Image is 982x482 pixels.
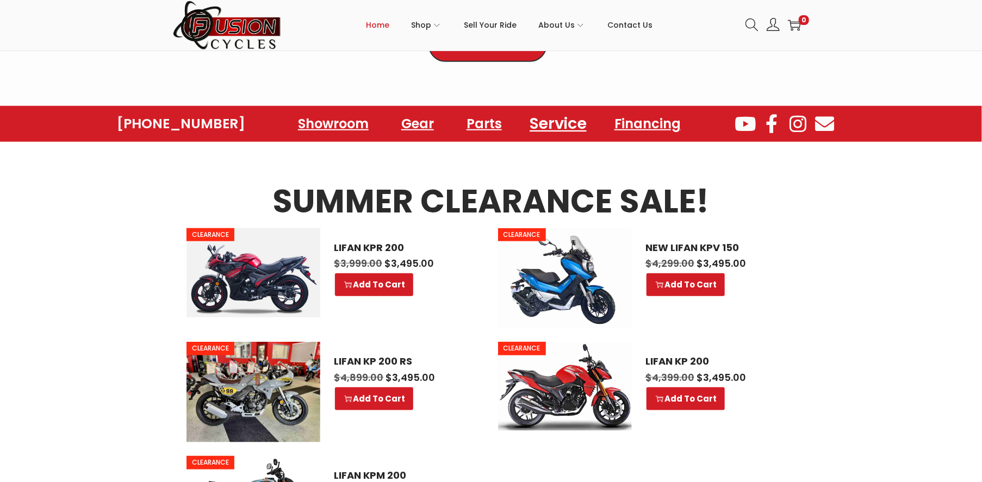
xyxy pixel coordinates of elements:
span: $ [334,371,340,384]
span: $ [645,256,652,270]
a: LIFAN KPR 200 [334,242,470,254]
span: Sell Your Ride [464,11,517,39]
h3: SUMMER CLEARANCE SALE! [187,185,795,217]
span: 3,495.00 [697,256,746,270]
span: 4,399.00 [645,371,694,384]
span: CLEARANCE [498,228,546,241]
span: $ [697,256,703,270]
img: LIFAN KP 200 RS [187,342,320,442]
span: About Us [539,11,575,39]
a: LIFAN KP 200 [645,355,782,367]
span: Shop [412,11,432,39]
span: 4,299.00 [645,256,694,270]
a: 0 [788,18,801,32]
a: CLEARANCE [498,342,632,430]
a: Select options for “LIFAN KP 200” [647,387,725,410]
a: Showroom [287,111,380,136]
span: CLEARANCE [498,342,546,355]
a: Sell Your Ride [464,1,517,49]
span: 3,495.00 [697,371,746,384]
span: $ [334,256,340,270]
span: Home [366,11,390,39]
a: Shop [412,1,443,49]
a: LIFAN KPM 200 [334,470,470,481]
img: NEW LIFAN KPV 150 [498,228,632,329]
a: NEW LIFAN KPV 150 [645,242,782,254]
a: Gear [390,111,445,136]
span: $ [697,371,703,384]
img: LIFAN KPR 200 [187,228,320,317]
span: 3,999.00 [334,256,382,270]
a: Parts [456,111,513,136]
span: 3,495.00 [384,256,434,270]
img: LIFAN KP 200 [498,342,632,430]
nav: Primary navigation [282,1,737,49]
a: Home [366,1,390,49]
a: CLEARANCE [187,342,320,442]
a: CLEARANCE [187,228,320,317]
a: CLEARANCE [498,228,632,329]
a: Service [517,109,599,139]
nav: Menu [287,111,692,136]
a: Financing [604,111,692,136]
span: CLEARANCE [187,342,234,355]
span: $ [386,371,392,384]
a: [PHONE_NUMBER] [117,116,245,132]
span: $ [384,256,391,270]
span: 3,495.00 [386,371,435,384]
span: CLEARANCE [187,228,234,241]
span: Contact Us [608,11,653,39]
span: 4,899.00 [334,371,383,384]
a: About Us [539,1,586,49]
a: LIFAN KP 200 RS [334,355,470,367]
a: Contact Us [608,1,653,49]
a: Select options for “NEW LIFAN KPV 150” [647,273,725,296]
a: Select options for “LIFAN KP 200 RS” [335,387,413,410]
span: $ [645,371,652,384]
a: Select options for “LIFAN KPR 200” [335,273,413,296]
span: CLEARANCE [187,456,234,469]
